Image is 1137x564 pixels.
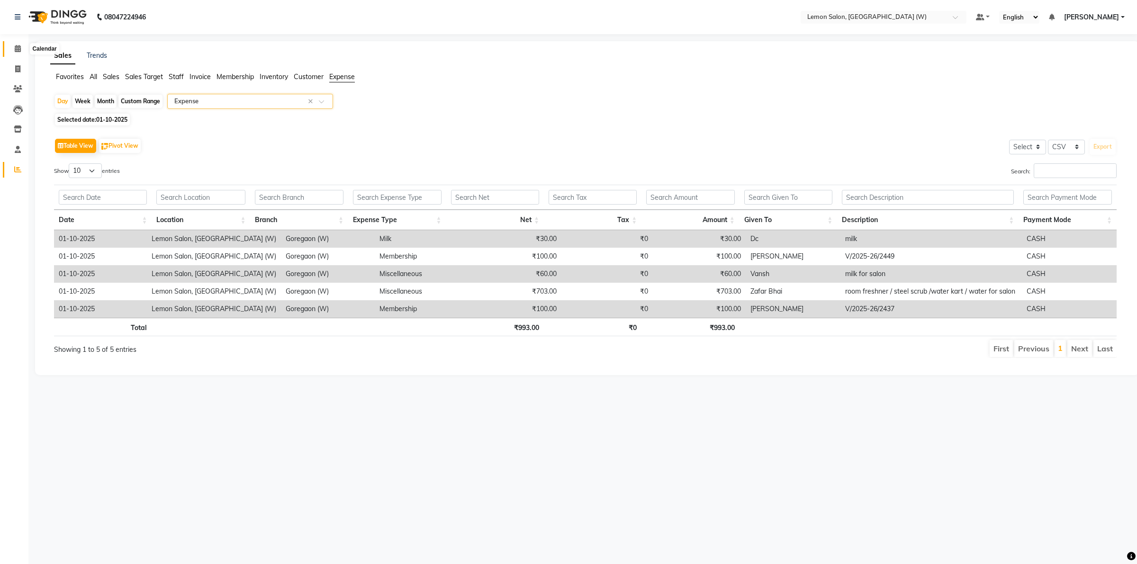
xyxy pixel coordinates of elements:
td: Lemon Salon, [GEOGRAPHIC_DATA] (W) [147,283,281,300]
td: ₹703.00 [469,283,561,300]
th: Given To: activate to sort column ascending [740,210,838,230]
td: 01-10-2025 [54,248,147,265]
span: Selected date: [55,114,130,125]
td: Dc [746,230,840,248]
td: Membership [375,248,469,265]
span: Clear all [308,97,316,107]
th: Amount: activate to sort column ascending [641,210,739,230]
span: 01-10-2025 [96,116,127,123]
span: Expense [329,72,355,81]
td: CASH [1022,283,1117,300]
span: Invoice [189,72,211,81]
td: ₹30.00 [469,230,561,248]
td: CASH [1022,300,1117,318]
th: Description: activate to sort column ascending [837,210,1019,230]
label: Search: [1011,163,1117,178]
td: CASH [1022,248,1117,265]
td: milk for salon [840,265,1022,283]
div: Calendar [30,44,59,55]
td: [PERSON_NAME] [746,248,840,265]
div: Custom Range [118,95,162,108]
span: Sales Target [125,72,163,81]
a: Trends [87,51,107,60]
td: Goregaon (W) [281,248,375,265]
th: ₹993.00 [641,318,739,336]
input: Search Amount [646,190,734,205]
th: Net: activate to sort column ascending [446,210,544,230]
th: Tax: activate to sort column ascending [544,210,641,230]
th: Payment Mode: activate to sort column ascending [1019,210,1117,230]
th: Expense Type: activate to sort column ascending [348,210,446,230]
input: Search: [1034,163,1117,178]
th: ₹0 [544,318,641,336]
td: 01-10-2025 [54,283,147,300]
td: ₹60.00 [469,265,561,283]
td: ₹100.00 [469,248,561,265]
span: [PERSON_NAME] [1064,12,1119,22]
td: ₹0 [561,283,653,300]
td: ₹100.00 [653,248,746,265]
td: CASH [1022,265,1117,283]
td: Lemon Salon, [GEOGRAPHIC_DATA] (W) [147,300,281,318]
td: Lemon Salon, [GEOGRAPHIC_DATA] (W) [147,230,281,248]
td: ₹0 [561,300,653,318]
td: ₹60.00 [653,265,746,283]
td: ₹0 [561,265,653,283]
input: Search Location [156,190,245,205]
span: Sales [103,72,119,81]
span: Staff [169,72,184,81]
td: Zafar Bhai [746,283,840,300]
td: Vansh [746,265,840,283]
td: 01-10-2025 [54,265,147,283]
div: Showing 1 to 5 of 5 entries [54,339,488,355]
th: Date: activate to sort column ascending [54,210,152,230]
img: logo [24,4,89,30]
td: ₹0 [561,248,653,265]
input: Search Payment Mode [1023,190,1112,205]
input: Search Description [842,190,1014,205]
td: room freshner / steel scrub /water kart / water for salon [840,283,1022,300]
a: 1 [1058,343,1063,353]
span: Membership [217,72,254,81]
div: Day [55,95,71,108]
div: Week [72,95,93,108]
input: Search Tax [549,190,637,205]
img: pivot.png [101,143,108,150]
td: ₹100.00 [469,300,561,318]
td: Milk [375,230,469,248]
button: Pivot View [99,139,141,153]
th: Location: activate to sort column ascending [152,210,250,230]
button: Table View [55,139,96,153]
td: ₹0 [561,230,653,248]
td: Goregaon (W) [281,230,375,248]
span: Favorites [56,72,84,81]
td: Goregaon (W) [281,265,375,283]
td: V/2025-26/2437 [840,300,1022,318]
td: [PERSON_NAME] [746,300,840,318]
th: ₹993.00 [446,318,544,336]
td: milk [840,230,1022,248]
td: ₹703.00 [653,283,746,300]
td: 01-10-2025 [54,230,147,248]
td: Membership [375,300,469,318]
input: Search Branch [255,190,343,205]
td: Goregaon (W) [281,283,375,300]
td: CASH [1022,230,1117,248]
td: Miscellaneous [375,265,469,283]
select: Showentries [69,163,102,178]
th: Total [54,318,152,336]
td: Lemon Salon, [GEOGRAPHIC_DATA] (W) [147,265,281,283]
td: Lemon Salon, [GEOGRAPHIC_DATA] (W) [147,248,281,265]
td: Goregaon (W) [281,300,375,318]
input: Search Net [451,190,539,205]
span: All [90,72,97,81]
label: Show entries [54,163,120,178]
input: Search Expense Type [353,190,442,205]
div: Month [95,95,117,108]
td: 01-10-2025 [54,300,147,318]
th: Branch: activate to sort column ascending [250,210,348,230]
span: Customer [294,72,324,81]
input: Search Date [59,190,147,205]
button: Export [1090,139,1116,155]
b: 08047224946 [104,4,146,30]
